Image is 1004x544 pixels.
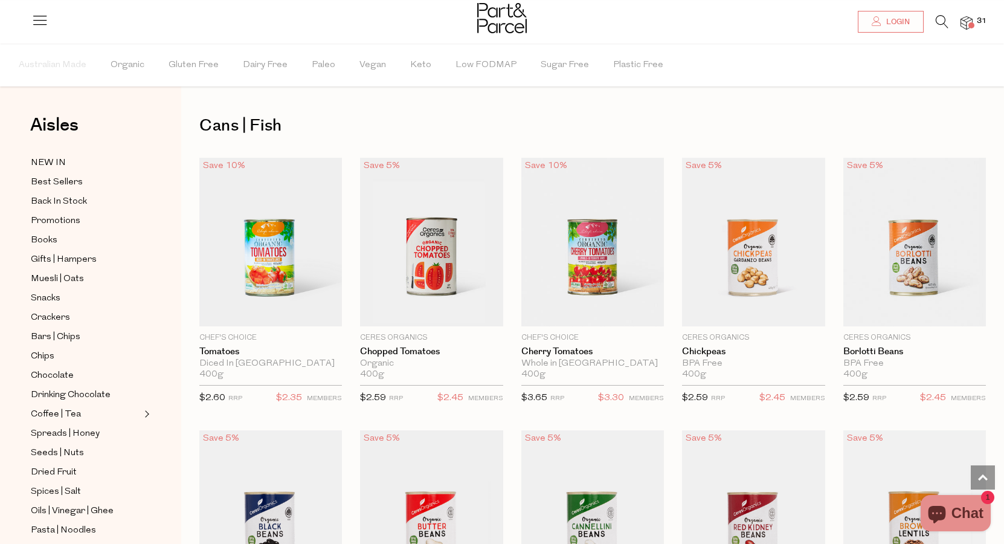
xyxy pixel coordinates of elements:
img: Cherry Tomatoes [521,158,664,326]
div: Save 5% [360,430,404,447]
a: Aisles [30,116,79,146]
a: Books [31,233,141,248]
span: Plastic Free [613,44,663,86]
div: Save 5% [199,430,243,447]
span: Spreads | Honey [31,427,100,441]
div: Save 10% [521,158,571,174]
span: Bars | Chips [31,330,80,345]
a: Seeds | Nuts [31,445,141,461]
span: Chocolate [31,369,74,383]
button: Expand/Collapse Coffee | Tea [141,407,150,421]
span: Dried Fruit [31,465,77,480]
span: $2.60 [199,393,225,403]
p: Ceres Organics [682,332,825,343]
img: Part&Parcel [477,3,527,33]
span: Pasta | Noodles [31,523,96,538]
span: Books [31,233,57,248]
span: NEW IN [31,156,66,170]
span: Promotions [31,214,80,228]
span: Coffee | Tea [31,407,81,422]
span: Chips [31,349,54,364]
a: Snacks [31,291,141,306]
div: Save 5% [843,158,887,174]
div: BPA Free [843,358,986,369]
a: Back In Stock [31,194,141,209]
span: Gifts | Hampers [31,253,97,267]
span: $2.59 [682,393,708,403]
span: $2.45 [437,390,463,406]
img: Chickpeas [682,158,825,326]
a: NEW IN [31,155,141,170]
span: 400g [843,369,867,380]
small: MEMBERS [468,395,503,402]
small: RRP [872,395,886,402]
a: Coffee | Tea [31,407,141,422]
a: Crackers [31,310,141,325]
a: Login [858,11,924,33]
img: Tomatoes [199,158,342,326]
span: $3.65 [521,393,547,403]
img: Borlotti Beans [843,158,986,326]
small: MEMBERS [307,395,342,402]
span: 400g [360,369,384,380]
span: 400g [682,369,706,380]
a: Spreads | Honey [31,426,141,441]
span: $2.45 [920,390,946,406]
span: $2.59 [360,393,386,403]
div: Save 5% [682,430,726,447]
span: Paleo [312,44,335,86]
p: Chef's Choice [521,332,664,343]
span: Organic [111,44,144,86]
p: Ceres Organics [360,332,503,343]
span: 400g [521,369,545,380]
span: 400g [199,369,224,380]
a: Borlotti Beans [843,346,986,357]
a: Cherry Tomatoes [521,346,664,357]
a: Gifts | Hampers [31,252,141,267]
span: Spices | Salt [31,485,81,499]
img: Chopped Tomatoes [360,158,503,326]
span: Back In Stock [31,195,87,209]
span: $3.30 [598,390,624,406]
a: Oils | Vinegar | Ghee [31,504,141,519]
a: Tomatoes [199,346,342,357]
a: 31 [961,16,973,29]
p: Chef's Choice [199,332,342,343]
span: Drinking Chocolate [31,388,111,403]
div: Save 5% [360,158,404,174]
span: Muesli | Oats [31,272,84,287]
a: Spices | Salt [31,484,141,499]
h1: Cans | Fish [199,112,986,140]
div: Save 5% [682,158,726,174]
a: Drinking Chocolate [31,387,141,403]
a: Chocolate [31,368,141,383]
span: Keto [410,44,431,86]
span: Australian Made [19,44,86,86]
a: Promotions [31,213,141,228]
span: Best Sellers [31,175,83,190]
span: Crackers [31,311,70,325]
small: RRP [711,395,725,402]
small: RRP [389,395,403,402]
div: Diced In [GEOGRAPHIC_DATA] [199,358,342,369]
small: RRP [550,395,564,402]
span: Dairy Free [243,44,288,86]
a: Bars | Chips [31,329,141,345]
div: Whole in [GEOGRAPHIC_DATA] [521,358,664,369]
span: Gluten Free [169,44,219,86]
a: Chips [31,349,141,364]
span: $2.35 [276,390,302,406]
div: Organic [360,358,503,369]
span: Snacks [31,291,60,306]
span: Login [883,17,910,27]
p: Ceres Organics [843,332,986,343]
small: RRP [228,395,242,402]
span: Vegan [359,44,386,86]
div: BPA Free [682,358,825,369]
span: $2.59 [843,393,869,403]
span: Low FODMAP [455,44,516,86]
small: MEMBERS [790,395,825,402]
a: Pasta | Noodles [31,523,141,538]
span: Aisles [30,112,79,138]
a: Chickpeas [682,346,825,357]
